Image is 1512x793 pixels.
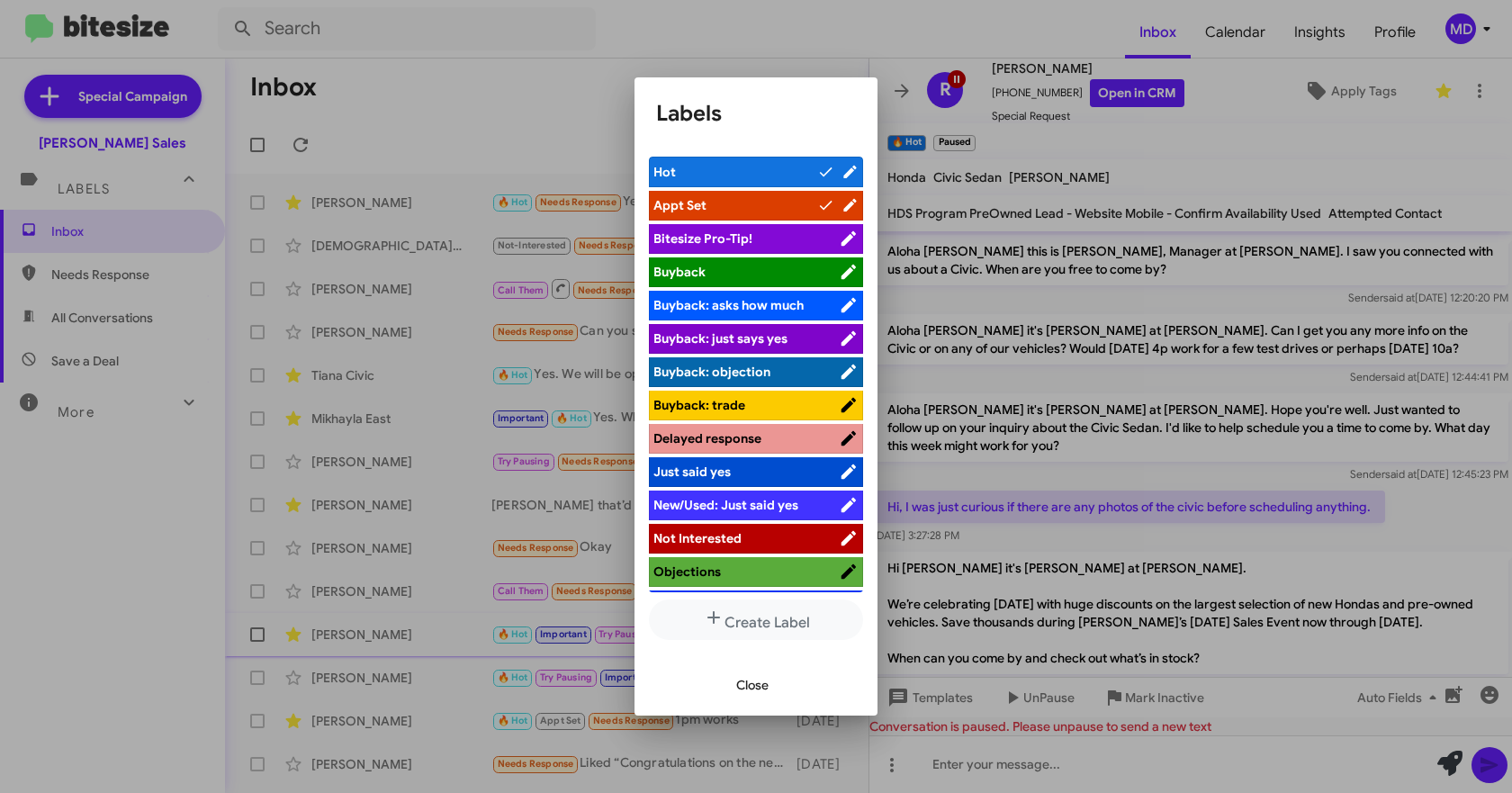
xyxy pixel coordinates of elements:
span: Delayed response [653,430,761,446]
span: Buyback [653,264,706,280]
span: Objections [653,563,721,580]
span: Buyback: objection [653,364,770,380]
span: Bitesize Pro-Tip! [653,230,752,247]
span: Buyback: asks how much [653,297,804,313]
span: Not Interested [653,530,742,546]
span: Buyback: trade [653,397,745,413]
span: Hot [653,164,676,180]
button: Close [722,669,783,701]
span: New/Used: Just said yes [653,497,798,513]
button: Create Label [649,599,863,640]
h1: Labels [656,99,856,128]
span: Buyback: just says yes [653,330,787,347]
span: Appt Set [653,197,706,213]
span: Just said yes [653,464,731,480]
span: Close [736,669,769,701]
